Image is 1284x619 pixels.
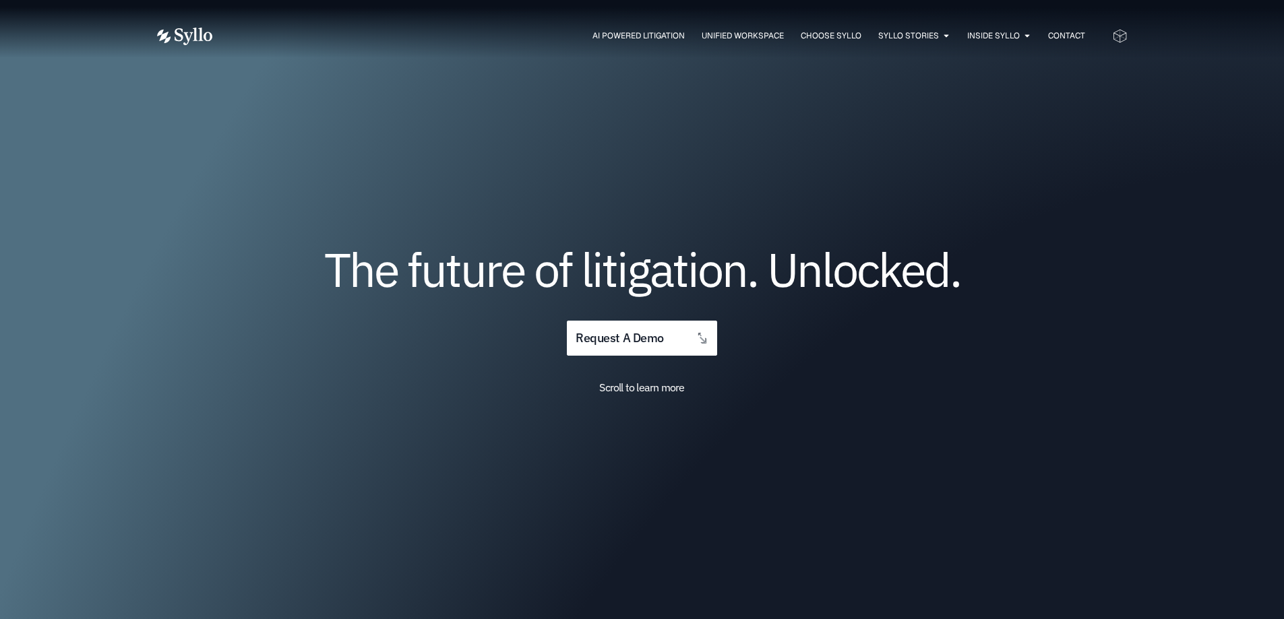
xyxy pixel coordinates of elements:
a: request a demo [567,321,716,356]
div: Menu Toggle [239,30,1085,42]
a: Syllo Stories [878,30,939,42]
h1: The future of litigation. Unlocked. [238,247,1047,292]
img: Vector [157,28,212,45]
span: Scroll to learn more [599,381,684,394]
a: AI Powered Litigation [592,30,685,42]
a: Contact [1048,30,1085,42]
a: Choose Syllo [801,30,861,42]
span: request a demo [576,332,663,345]
a: Unified Workspace [702,30,784,42]
a: Inside Syllo [967,30,1020,42]
nav: Menu [239,30,1085,42]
